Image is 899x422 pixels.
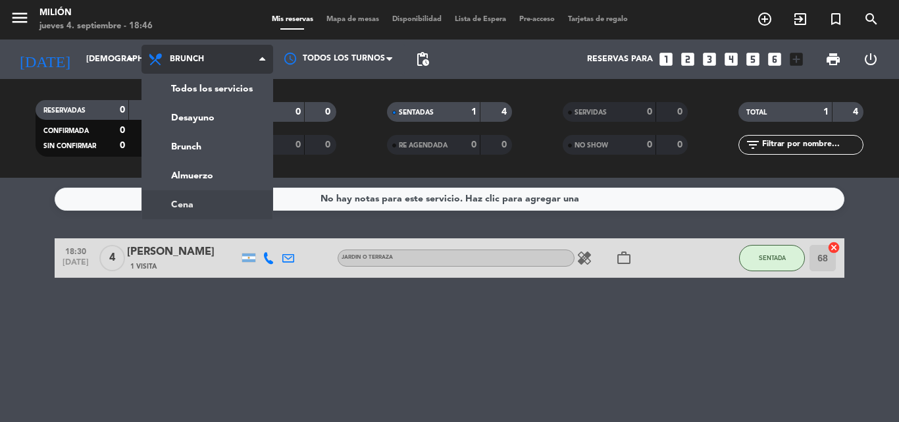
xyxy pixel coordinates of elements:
span: [DATE] [59,258,92,273]
div: [PERSON_NAME] [127,244,239,261]
strong: 0 [295,107,301,117]
strong: 0 [677,107,685,117]
span: Mapa de mesas [320,16,386,23]
span: SIN CONFIRMAR [43,143,96,149]
span: pending_actions [415,51,430,67]
strong: 0 [120,126,125,135]
button: SENTADA [739,245,805,271]
i: power_settings_new [863,51,879,67]
i: search [863,11,879,27]
span: 1 Visita [130,261,157,272]
div: No hay notas para este servicio. Haz clic para agregar una [321,192,579,207]
i: [DATE] [10,45,80,74]
i: add_circle_outline [757,11,773,27]
span: NO SHOW [575,142,608,149]
i: arrow_drop_down [122,51,138,67]
strong: 0 [677,140,685,149]
input: Filtrar por nombre... [761,138,863,152]
strong: 0 [325,107,333,117]
span: print [825,51,841,67]
i: cancel [827,241,840,254]
i: looks_one [657,51,675,68]
strong: 4 [501,107,509,117]
span: Brunch [170,55,204,64]
strong: 0 [501,140,509,149]
span: SENTADAS [399,109,434,116]
i: looks_4 [723,51,740,68]
strong: 0 [471,140,476,149]
strong: 0 [295,140,301,149]
div: jueves 4. septiembre - 18:46 [39,20,153,33]
a: Cena [142,190,272,219]
span: Mis reservas [265,16,320,23]
span: CONFIRMADA [43,128,89,134]
a: Brunch [142,132,272,161]
i: add_box [788,51,805,68]
strong: 0 [647,107,652,117]
span: Tarjetas de regalo [561,16,634,23]
div: Milión [39,7,153,20]
i: looks_3 [701,51,718,68]
a: Desayuno [142,103,272,132]
span: Reservas para [587,55,653,64]
span: 18:30 [59,243,92,258]
span: Disponibilidad [386,16,448,23]
i: looks_6 [766,51,783,68]
i: filter_list [745,137,761,153]
span: 4 [99,245,125,271]
a: Almuerzo [142,161,272,190]
span: SERVIDAS [575,109,607,116]
span: Lista de Espera [448,16,513,23]
i: work_outline [616,250,632,266]
span: TOTAL [746,109,767,116]
i: healing [577,250,592,266]
a: Todos los servicios [142,74,272,103]
strong: 0 [120,105,125,115]
span: JARDIN o TERRAZA [342,255,393,260]
strong: 0 [325,140,333,149]
i: looks_5 [744,51,761,68]
span: RE AGENDADA [399,142,448,149]
strong: 0 [647,140,652,149]
span: Pre-acceso [513,16,561,23]
i: menu [10,8,30,28]
i: looks_two [679,51,696,68]
i: turned_in_not [828,11,844,27]
strong: 0 [120,141,125,150]
div: LOG OUT [852,40,889,79]
button: menu [10,8,30,32]
strong: 1 [471,107,476,117]
span: SENTADA [759,254,786,261]
span: RESERVADAS [43,107,86,114]
strong: 1 [823,107,829,117]
strong: 4 [853,107,861,117]
i: exit_to_app [792,11,808,27]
